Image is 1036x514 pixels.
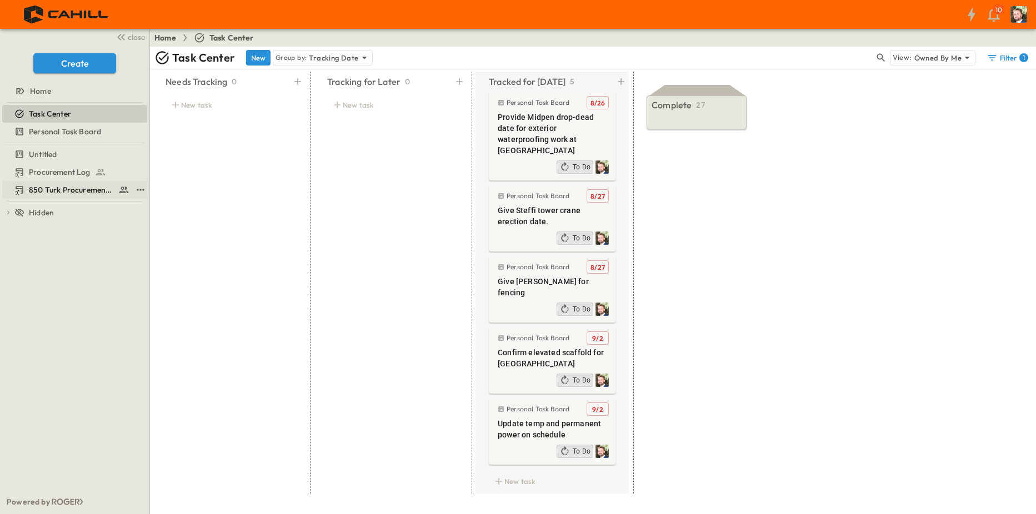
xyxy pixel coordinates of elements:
[498,347,609,369] span: Confirm elevated scaffold for [GEOGRAPHIC_DATA]
[13,3,121,26] img: 4f72bfc4efa7236828875bac24094a5ddb05241e32d018417354e964050affa1.png
[489,398,615,465] div: Personal Task BoardTracking Date MenuUpdate temp and permanent power on scheduleProfile PictureTo Do
[587,189,609,203] button: Tracking Date Menu
[166,97,292,113] div: New task
[598,263,605,271] span: 27
[489,185,615,251] div: Personal Task BoardTracking Date MenuGive Steffi tower crane erection date.Profile PictureTo Do
[327,75,401,88] p: Tracking for Later
[599,334,603,342] span: 2
[29,149,57,160] span: Untitled
[597,99,605,107] span: 26
[596,405,599,414] span: /
[595,374,609,387] img: Profile Picture
[2,124,145,139] a: Personal Task Board
[405,76,410,87] p: 0
[987,52,1028,63] div: Filter
[498,112,609,156] span: Provide Midpen drop-dead date for exterior waterproofing work at [GEOGRAPHIC_DATA]
[893,52,912,64] p: View:
[573,447,590,456] span: To Do
[595,231,609,245] img: Profile Picture
[507,192,569,200] p: Personal Task Board
[596,334,599,342] span: /
[573,163,590,172] span: To Do
[128,32,145,43] span: close
[595,303,609,316] img: Profile Picture
[696,99,704,110] p: 27
[587,260,609,274] button: Tracking Date Menu
[2,163,147,181] div: Procurement Logtest
[112,29,147,44] button: close
[2,106,145,122] a: Task Center
[587,331,609,345] button: Tracking Date Menu
[30,85,51,97] span: Home
[573,305,590,314] span: To Do
[489,256,615,322] div: Personal Task BoardTracking Date MenuGive [PERSON_NAME] for fencingProfile PictureTo Do
[2,147,145,162] a: Untitled
[507,334,569,342] p: Personal Task Board
[594,192,597,200] span: /
[309,52,358,63] p: Tracking Date
[327,97,454,113] div: New task
[166,75,227,88] p: Needs Tracking
[2,181,147,199] div: 850 Turk Procurement Logtest
[154,32,261,43] nav: breadcrumbs
[2,164,145,180] a: Procurement Log
[590,99,594,107] span: 8
[594,99,597,107] span: /
[489,473,615,489] div: New task
[507,263,569,271] p: Personal Task Board
[489,75,565,88] p: Tracked for [DATE]
[573,234,590,243] span: To Do
[595,160,609,174] img: Profile Picture
[29,167,91,178] span: Procurement Log
[507,405,569,414] p: Personal Task Board
[209,32,254,43] span: Task Center
[276,52,307,63] p: Group by:
[652,98,692,112] p: Complete
[172,50,235,65] p: Task Center
[2,182,132,198] a: 850 Turk Procurement Log
[982,50,1032,65] button: Filter1
[29,207,54,218] span: Hidden
[507,98,569,107] p: Personal Task Board
[592,405,596,414] span: 9
[599,405,603,414] span: 2
[595,445,609,458] img: Profile Picture
[590,192,594,200] span: 8
[498,276,609,298] span: Give [PERSON_NAME] for fencing
[232,76,237,87] p: 0
[29,108,71,119] span: Task Center
[995,6,1002,14] p: 10
[598,192,605,200] span: 27
[573,376,590,385] span: To Do
[1023,53,1025,62] h6: 1
[914,52,962,63] p: Owned By Me
[594,263,597,271] span: /
[1010,6,1027,23] img: Profile Picture
[2,83,145,99] a: Home
[570,76,574,87] p: 5
[134,183,147,196] button: test
[587,402,609,416] button: Tracking Date Menu
[29,184,114,195] span: 850 Turk Procurement Log
[498,418,609,440] span: Update temp and permanent power on schedule
[587,96,609,109] button: Tracking Date Menu
[2,123,147,140] div: Personal Task Boardtest
[154,32,176,43] a: Home
[246,50,271,65] button: New
[29,126,101,137] span: Personal Task Board
[489,92,615,180] div: Personal Task BoardTracking Date MenuProvide Midpen drop-dead date for exterior waterproofing wor...
[489,327,615,394] div: Personal Task BoardTracking Date MenuConfirm elevated scaffold for [GEOGRAPHIC_DATA]Profile Pictu...
[2,145,147,163] div: Untitledtest
[498,205,609,227] span: Give Steffi tower crane erection date.
[33,53,116,73] button: Create
[590,263,594,271] span: 8
[592,334,596,342] span: 9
